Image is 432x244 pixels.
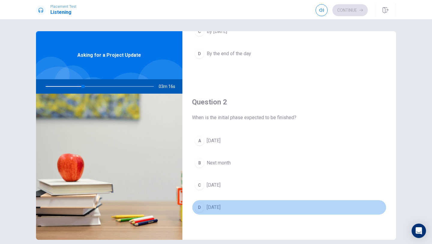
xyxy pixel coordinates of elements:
h1: Listening [50,9,76,16]
span: [DATE] [207,182,220,189]
span: When is the initial phase expected to be finished? [192,114,386,121]
span: By [DATE] [207,28,227,35]
div: A [195,136,204,146]
span: By the end of the day [207,50,251,57]
div: B [195,158,204,168]
button: C[DATE] [192,178,386,193]
div: C [195,180,204,190]
span: [DATE] [207,204,220,211]
span: 03m 16s [159,79,180,94]
span: Next month [207,159,231,167]
div: Open Intercom Messenger [412,224,426,238]
span: Asking for a Project Update [77,52,141,59]
h4: Question 2 [192,97,386,107]
button: A[DATE] [192,133,386,148]
button: CBy [DATE] [192,24,386,39]
div: C [195,27,204,36]
span: [DATE] [207,137,220,144]
button: D[DATE] [192,200,386,215]
img: Asking for a Project Update [36,94,182,240]
button: DBy the end of the day [192,46,386,61]
div: D [195,49,204,59]
button: BNext month [192,155,386,170]
span: Placement Test [50,5,76,9]
div: D [195,203,204,212]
